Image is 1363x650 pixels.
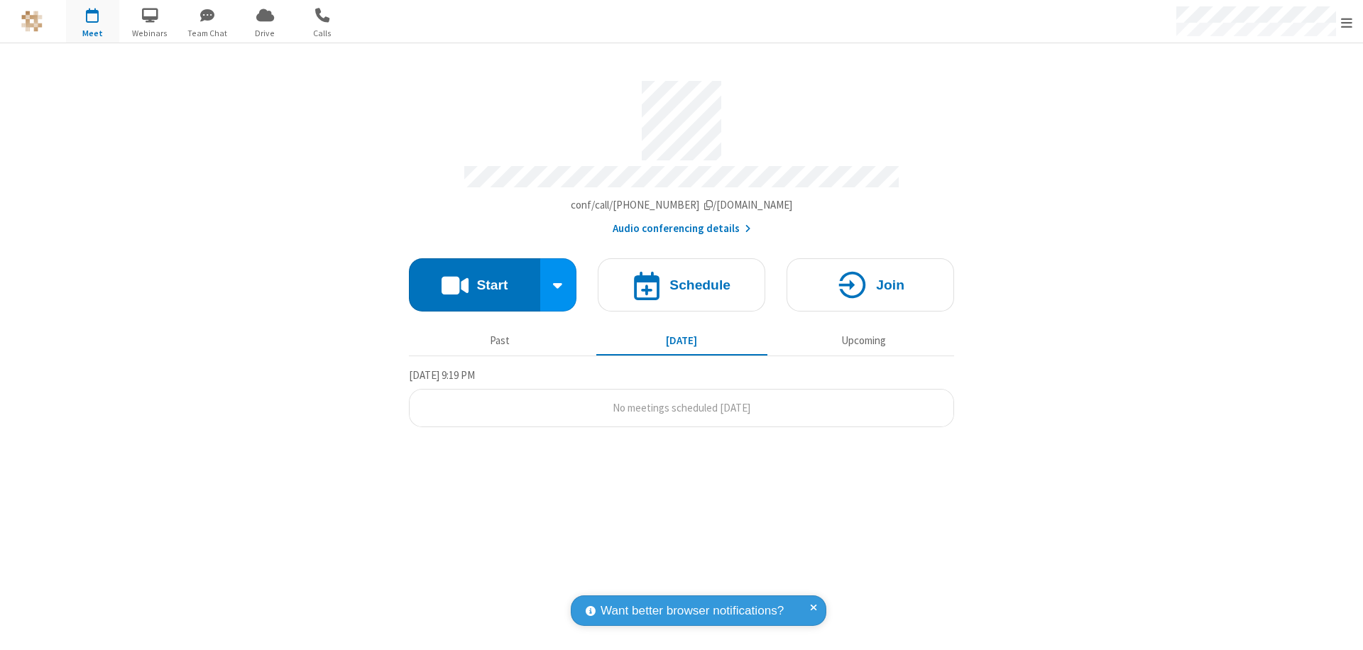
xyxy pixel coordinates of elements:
[601,602,784,620] span: Want better browser notifications?
[598,258,765,312] button: Schedule
[409,368,475,382] span: [DATE] 9:19 PM
[876,278,904,292] h4: Join
[669,278,730,292] h4: Schedule
[296,27,349,40] span: Calls
[124,27,177,40] span: Webinars
[613,401,750,414] span: No meetings scheduled [DATE]
[540,258,577,312] div: Start conference options
[409,258,540,312] button: Start
[21,11,43,32] img: QA Selenium DO NOT DELETE OR CHANGE
[476,278,508,292] h4: Start
[239,27,292,40] span: Drive
[613,221,751,237] button: Audio conferencing details
[409,70,954,237] section: Account details
[596,327,767,354] button: [DATE]
[66,27,119,40] span: Meet
[778,327,949,354] button: Upcoming
[409,367,954,428] section: Today's Meetings
[571,197,793,214] button: Copy my meeting room linkCopy my meeting room link
[787,258,954,312] button: Join
[415,327,586,354] button: Past
[181,27,234,40] span: Team Chat
[571,198,793,211] span: Copy my meeting room link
